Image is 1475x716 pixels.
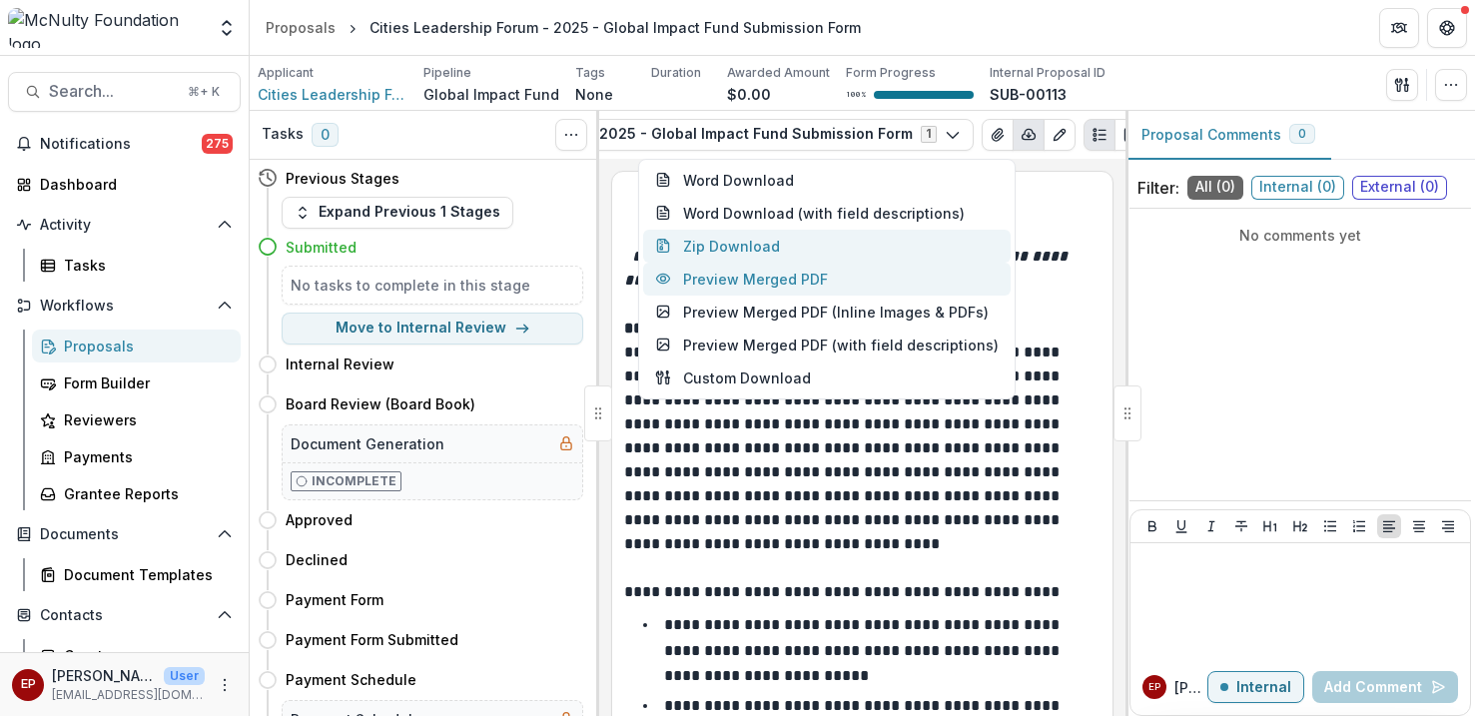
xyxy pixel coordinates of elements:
[1377,514,1401,538] button: Align Left
[1187,176,1243,200] span: All ( 0 )
[1084,119,1115,151] button: Plaintext view
[266,17,336,38] div: Proposals
[1352,176,1447,200] span: External ( 0 )
[40,298,209,315] span: Workflows
[1288,514,1312,538] button: Heading 2
[52,686,205,704] p: [EMAIL_ADDRESS][DOMAIN_NAME]
[1436,514,1460,538] button: Align Right
[1137,176,1179,200] p: Filter:
[282,313,583,345] button: Move to Internal Review
[846,64,936,82] p: Form Progress
[990,84,1067,105] p: SUB-00113
[286,509,353,530] h4: Approved
[8,518,241,550] button: Open Documents
[1407,514,1431,538] button: Align Center
[32,558,241,591] a: Document Templates
[213,8,241,48] button: Open entity switcher
[423,84,559,105] p: Global Impact Fund
[52,665,156,686] p: [PERSON_NAME]
[575,64,605,82] p: Tags
[1199,514,1223,538] button: Italicize
[982,119,1014,151] button: View Attached Files
[8,8,205,48] img: McNulty Foundation logo
[202,134,233,154] span: 275
[286,629,458,650] h4: Payment Form Submitted
[286,168,399,189] h4: Previous Stages
[1140,514,1164,538] button: Bold
[398,119,974,151] button: Cities Leadership Forum - 2025 - Global Impact Fund Submission Form1
[262,126,304,143] h3: Tasks
[40,526,209,543] span: Documents
[258,13,344,42] a: Proposals
[1207,671,1304,703] button: Internal
[258,13,869,42] nav: breadcrumb
[423,64,471,82] p: Pipeline
[1137,225,1463,246] p: No comments yet
[184,81,224,103] div: ⌘ + K
[291,433,444,454] h5: Document Generation
[32,330,241,362] a: Proposals
[8,128,241,160] button: Notifications275
[64,255,225,276] div: Tasks
[64,645,225,666] div: Grantees
[213,673,237,697] button: More
[64,409,225,430] div: Reviewers
[555,119,587,151] button: Toggle View Cancelled Tasks
[282,197,513,229] button: Expand Previous 1 Stages
[8,599,241,631] button: Open Contacts
[1312,671,1458,703] button: Add Comment
[990,64,1106,82] p: Internal Proposal ID
[32,477,241,510] a: Grantee Reports
[312,123,339,147] span: 0
[651,64,701,82] p: Duration
[1427,8,1467,48] button: Get Help
[258,64,314,82] p: Applicant
[8,168,241,201] a: Dashboard
[286,669,416,690] h4: Payment Schedule
[846,88,866,102] p: 100 %
[258,84,407,105] a: Cities Leadership Forum
[64,336,225,357] div: Proposals
[1114,119,1146,151] button: PDF view
[32,440,241,473] a: Payments
[1251,176,1344,200] span: Internal ( 0 )
[32,249,241,282] a: Tasks
[1148,682,1160,692] div: esther park
[49,82,176,101] span: Search...
[8,72,241,112] button: Search...
[64,446,225,467] div: Payments
[1174,677,1207,698] p: [PERSON_NAME]
[286,589,383,610] h4: Payment Form
[1318,514,1342,538] button: Bullet List
[369,17,861,38] div: Cities Leadership Forum - 2025 - Global Impact Fund Submission Form
[32,403,241,436] a: Reviewers
[286,237,357,258] h4: Submitted
[1236,679,1291,696] p: Internal
[1125,111,1331,160] button: Proposal Comments
[8,209,241,241] button: Open Activity
[1044,119,1076,151] button: Edit as form
[727,64,830,82] p: Awarded Amount
[32,366,241,399] a: Form Builder
[1229,514,1253,538] button: Strike
[1298,127,1306,141] span: 0
[291,275,574,296] h5: No tasks to complete in this stage
[286,393,475,414] h4: Board Review (Board Book)
[40,217,209,234] span: Activity
[40,136,202,153] span: Notifications
[164,667,205,685] p: User
[286,549,348,570] h4: Declined
[8,290,241,322] button: Open Workflows
[40,174,225,195] div: Dashboard
[1169,514,1193,538] button: Underline
[21,678,36,691] div: esther park
[1347,514,1371,538] button: Ordered List
[64,372,225,393] div: Form Builder
[64,564,225,585] div: Document Templates
[40,607,209,624] span: Contacts
[727,84,771,105] p: $0.00
[64,483,225,504] div: Grantee Reports
[1379,8,1419,48] button: Partners
[32,639,241,672] a: Grantees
